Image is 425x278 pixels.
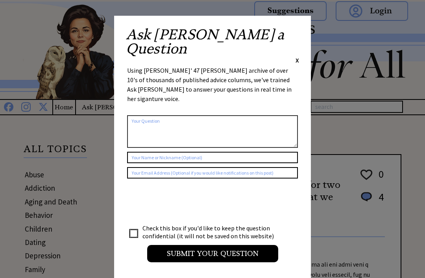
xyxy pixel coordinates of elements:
[127,186,247,217] iframe: reCAPTCHA
[127,152,298,163] input: Your Name or Nickname (Optional)
[296,56,299,64] span: X
[127,66,298,111] div: Using [PERSON_NAME]' 47 [PERSON_NAME] archive of over 10's of thousands of published advice colum...
[126,28,299,56] h2: Ask [PERSON_NAME] a Question
[127,167,298,179] input: Your Email Address (Optional if you would like notifications on this post)
[142,224,281,240] td: Check this box if you'd like to keep the question confidential (it will not be saved on this webs...
[147,245,278,262] input: Submit your Question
